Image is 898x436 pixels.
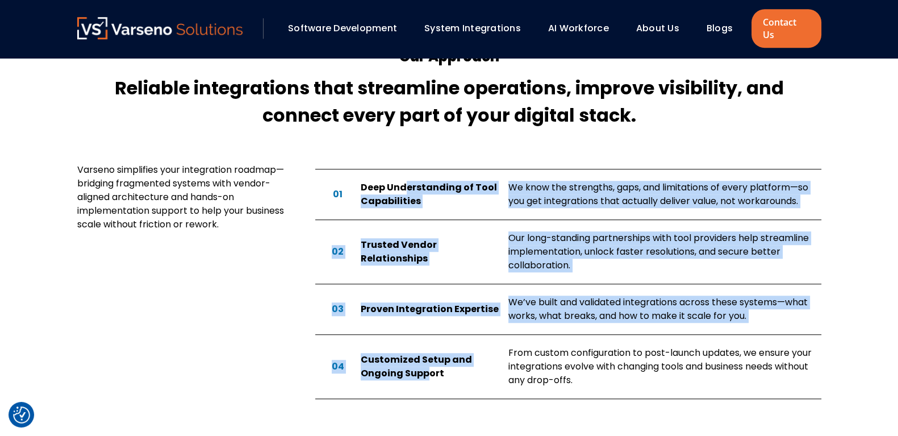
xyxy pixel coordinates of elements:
a: Varseno Solutions – Product Engineering & IT Services [77,17,243,40]
div: AI Workforce [542,19,625,38]
div: We’ve built and validated integrations across these systems—what works, what breaks, and how to m... [508,296,821,323]
img: Varseno Solutions – Product Engineering & IT Services [77,17,243,39]
div: Trusted Vendor Relationships [361,238,499,265]
div: Blogs [701,19,749,38]
a: AI Workforce [548,22,609,35]
div: We know the strengths, gaps, and limitations of every platform—so you get integrations that actua... [508,181,821,208]
div: 02 [315,245,361,259]
a: Software Development [288,22,397,35]
div: Our long-standing partnerships with tool providers help streamline implementation, unlock faster ... [508,231,821,272]
a: Contact Us [751,9,821,48]
div: 03 [315,302,361,316]
div: Software Development [282,19,413,38]
div: Proven Integration Expertise [361,302,499,316]
a: About Us [636,22,679,35]
div: 04 [315,360,361,373]
div: From custom configuration to post-launch updates, we ensure your integrations evolve with changin... [508,346,821,387]
a: Blogs [707,22,733,35]
div: About Us [630,19,695,38]
h4: Reliable integrations that streamline operations, improve visibility, and connect every part of y... [77,74,821,129]
div: Customized Setup and Ongoing Support [361,353,499,380]
a: System Integrations [424,22,521,35]
button: Cookie Settings [13,406,30,423]
div: Deep Understanding of Tool Capabilities [361,181,499,208]
div: 01 [315,188,361,201]
p: Varseno simplifies your integration roadmap—bridging fragmented systems with vendor-aligned archi... [77,163,297,231]
div: System Integrations [419,19,537,38]
img: Revisit consent button [13,406,30,423]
